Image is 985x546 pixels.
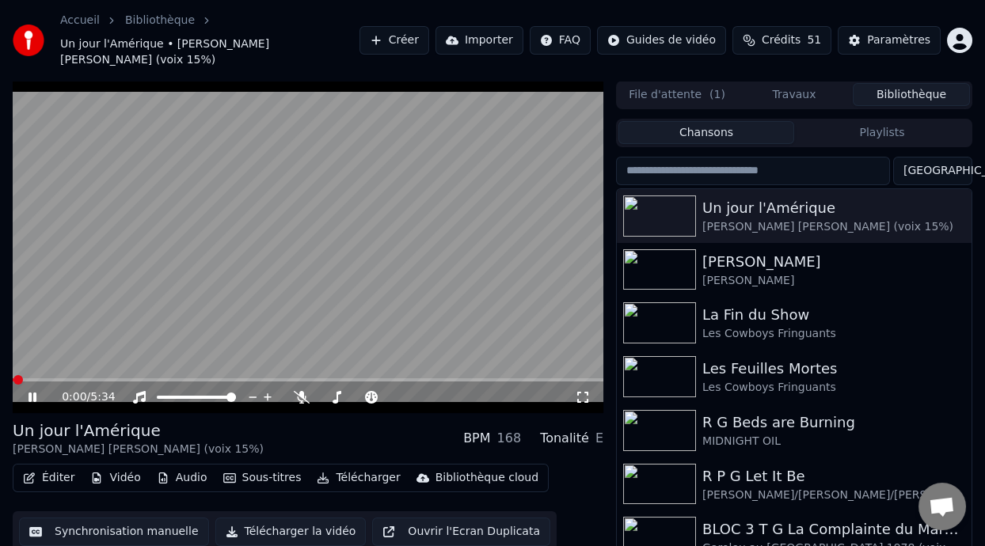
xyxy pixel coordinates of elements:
div: Tonalité [540,429,589,448]
img: youka [13,25,44,56]
span: Crédits [762,32,801,48]
div: [PERSON_NAME]/[PERSON_NAME]/[PERSON_NAME] THE BEATLES (voix 30%) [702,487,965,503]
button: Chansons [618,121,794,144]
button: Sous-titres [217,467,308,489]
div: Les Cowboys Fringuants [702,326,965,342]
nav: breadcrumb [60,13,359,68]
button: Importer [435,26,523,55]
div: Bibliothèque cloud [435,470,538,486]
div: Un jour l'Amérique [702,197,965,219]
div: BPM [463,429,490,448]
button: Synchronisation manuelle [19,518,209,546]
button: Vidéo [84,467,146,489]
div: Les Feuilles Mortes [702,358,965,380]
div: R P G Let It Be [702,465,965,487]
div: [PERSON_NAME] [702,251,965,273]
button: Travaux [736,83,853,106]
span: 51 [807,32,821,48]
button: FAQ [530,26,591,55]
div: MIDNIGHT OIL [702,434,965,449]
button: File d'attente [618,83,736,106]
div: BLOC 3 T G La Complainte du Maréchal [PERSON_NAME] [702,518,965,540]
button: Playlists [794,121,970,144]
button: Éditer [17,467,81,489]
span: ( 1 ) [709,87,725,103]
button: Crédits51 [732,26,831,55]
button: Audio [150,467,214,489]
div: Les Cowboys Fringuants [702,380,965,396]
button: Créer [359,26,429,55]
button: Paramètres [838,26,941,55]
button: Ouvrir l'Ecran Duplicata [372,518,550,546]
span: 0:00 [62,389,86,405]
button: Télécharger [310,467,406,489]
div: E [595,429,603,448]
button: Télécharger la vidéo [215,518,367,546]
span: Un jour l'Amérique • [PERSON_NAME] [PERSON_NAME] (voix 15%) [60,36,359,68]
a: Accueil [60,13,100,28]
button: Bibliothèque [853,83,970,106]
div: [PERSON_NAME] [702,273,965,289]
div: [PERSON_NAME] [PERSON_NAME] (voix 15%) [13,442,264,457]
div: [PERSON_NAME] [PERSON_NAME] (voix 15%) [702,219,965,235]
div: / [62,389,100,405]
div: Paramètres [867,32,930,48]
button: Guides de vidéo [597,26,726,55]
div: La Fin du Show [702,304,965,326]
a: Bibliothèque [125,13,195,28]
div: R G Beds are Burning [702,411,965,434]
div: Ouvrir le chat [918,483,966,530]
span: 5:34 [90,389,115,405]
div: Un jour l'Amérique [13,419,264,442]
div: 168 [497,429,522,448]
